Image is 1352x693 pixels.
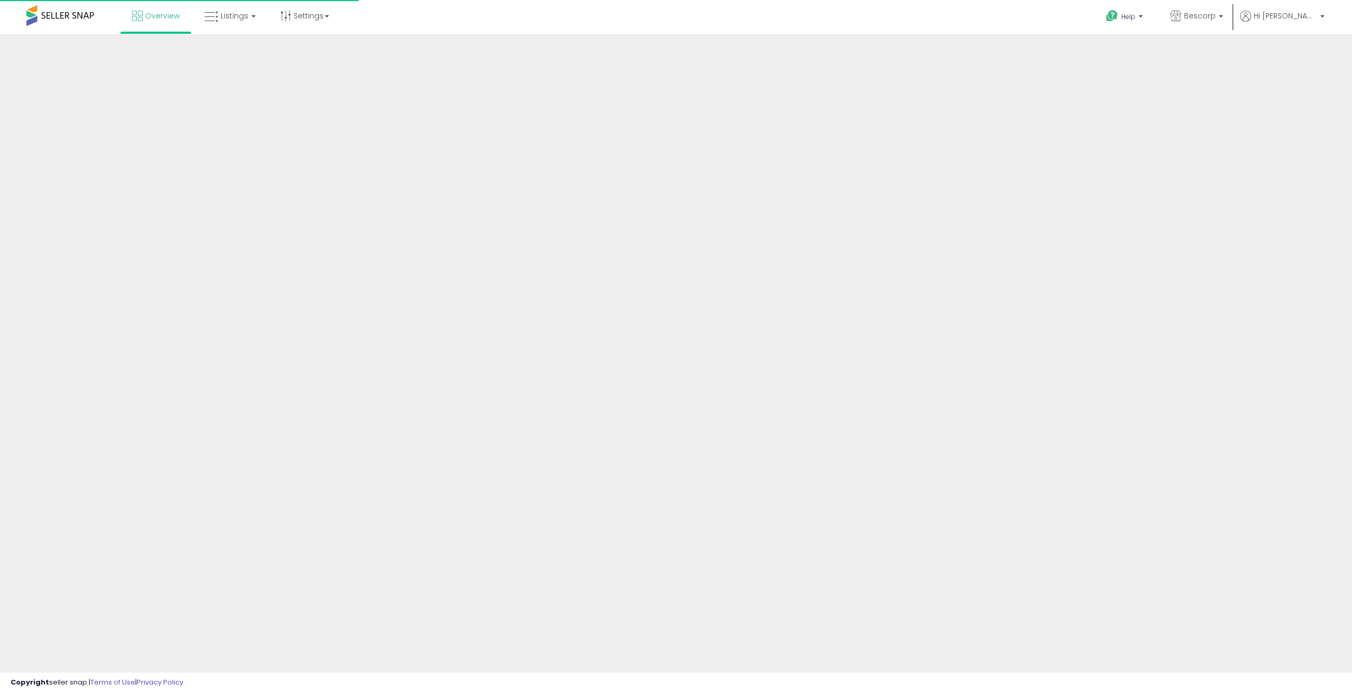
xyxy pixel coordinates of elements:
span: Listings [221,11,248,21]
span: Overview [145,11,180,21]
span: Bescorp [1184,11,1216,21]
a: Help [1097,2,1153,34]
i: Get Help [1105,10,1119,23]
a: Hi [PERSON_NAME] [1240,11,1325,34]
span: Help [1121,12,1135,21]
span: Hi [PERSON_NAME] [1254,11,1317,21]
